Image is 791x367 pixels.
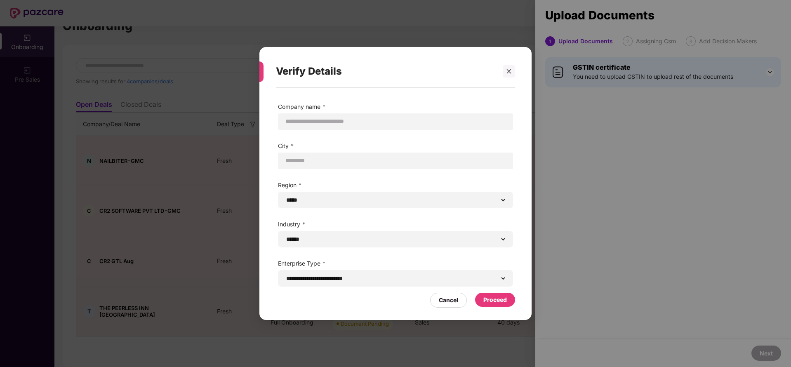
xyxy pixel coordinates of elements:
[278,102,513,111] label: Company name
[278,220,513,229] label: Industry
[276,55,495,87] div: Verify Details
[278,141,513,151] label: City
[483,295,507,304] div: Proceed
[439,296,458,305] div: Cancel
[506,68,512,74] span: close
[278,181,513,190] label: Region
[278,259,513,268] label: Enterprise Type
